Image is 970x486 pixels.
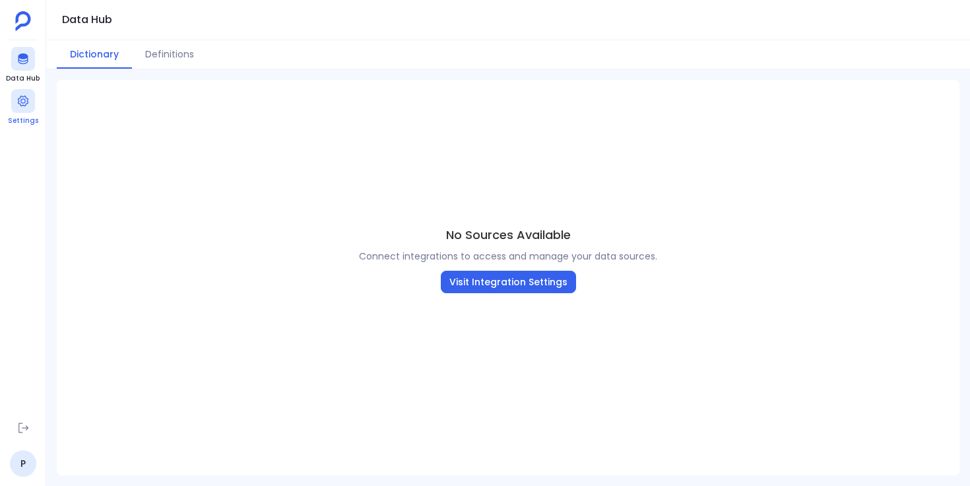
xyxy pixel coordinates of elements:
[132,40,207,69] button: Definitions
[62,11,112,29] h1: Data Hub
[57,40,132,69] button: Dictionary
[441,271,576,293] button: Visit Integration Settings
[10,450,36,477] a: P
[8,116,38,126] span: Settings
[15,11,31,31] img: petavue logo
[446,226,571,244] span: No Sources Available
[8,89,38,126] a: Settings
[359,250,657,263] span: Connect integrations to access and manage your data sources.
[6,47,40,84] a: Data Hub
[6,73,40,84] span: Data Hub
